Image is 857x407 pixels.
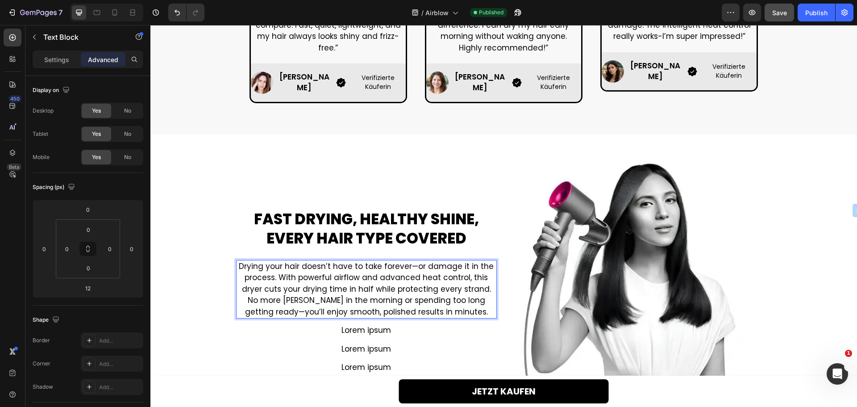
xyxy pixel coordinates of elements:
[99,383,141,391] div: Add...
[276,46,298,69] img: gempages_583902466479751911-18b78abe-d853-478c-acc0-95c9b3562179.webp
[321,360,385,373] p: JETZT KAUFEN
[200,49,254,66] p: Verifizierte Käuferin
[7,164,21,171] div: Beta
[87,337,345,348] p: Lorem ipsum
[87,236,345,293] p: Drying your hair doesn’t have to take forever—or damage it in the process. With powerful airflow ...
[60,242,74,256] input: 0px
[33,153,50,161] div: Mobile
[772,9,787,17] span: Save
[124,107,131,115] span: No
[4,4,67,21] button: 7
[127,47,181,68] p: [PERSON_NAME]
[451,35,474,58] img: gempages_583902466479751911-33eb3c87-a370-4301-9f06-b6eb794855d0.webp
[421,8,424,17] span: /
[79,261,97,275] input: 0px
[79,203,97,216] input: 0
[99,360,141,368] div: Add...
[92,130,101,138] span: Yes
[33,314,61,326] div: Shape
[150,25,857,407] iframe: Design area
[33,383,53,391] div: Shadow
[845,350,852,357] span: 1
[87,319,345,330] p: Lorem ipsum
[124,130,131,138] span: No
[86,235,346,294] div: Rich Text Editor. Editing area: main
[765,4,794,21] button: Save
[86,184,346,224] h2: Fast Drying, Healthy Shine, Every Hair Type Covered
[8,95,21,102] div: 450
[33,107,54,115] div: Desktop
[79,223,97,236] input: 0px
[478,36,532,57] p: [PERSON_NAME]
[376,49,430,66] p: Verifizierte Käuferin
[479,8,503,17] span: Published
[79,281,97,295] input: m
[303,47,357,68] p: [PERSON_NAME]
[92,107,101,115] span: Yes
[125,242,138,256] input: 0
[43,32,119,42] p: Text Block
[33,360,50,368] div: Corner
[33,181,77,193] div: Spacing (px)
[853,204,857,217] button: ←
[44,55,69,64] p: Settings
[798,4,835,21] button: Publish
[87,300,345,311] p: Lorem ipsum
[33,130,48,138] div: Tablet
[58,7,62,18] p: 7
[805,8,828,17] div: Publish
[33,336,50,344] div: Border
[100,46,123,69] img: gempages_583902466479751911-5f87d057-958b-4266-8a82-181a805f7490.webp
[124,153,131,161] span: No
[33,84,71,97] div: Display on
[827,363,848,385] iframe: Intercom live chat
[168,4,204,21] div: Undo/Redo
[103,242,116,256] input: 0px
[92,153,101,161] span: Yes
[552,38,606,55] p: Verifizierte Käuferin
[37,242,51,256] input: 0
[361,136,621,397] img: gempages_583902466479751911-341c69fd-ee8d-403c-90d9-acb46238f7ae.webp
[425,8,449,17] span: Airblow
[88,55,118,64] p: Advanced
[99,337,141,345] div: Add...
[248,354,458,378] a: JETZT KAUFEN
